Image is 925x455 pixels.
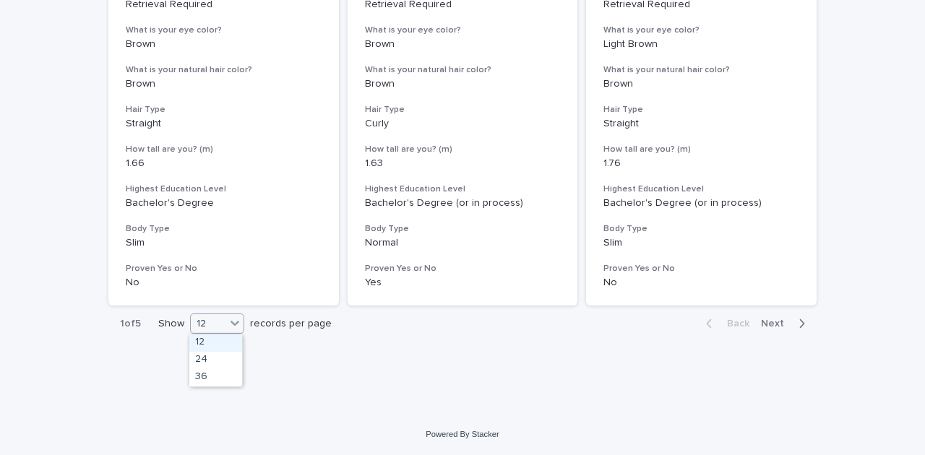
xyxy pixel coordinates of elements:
[603,64,799,76] h3: What is your natural hair color?
[603,25,799,36] h3: What is your eye color?
[365,144,561,155] h3: How tall are you? (m)
[365,183,561,195] h3: Highest Education Level
[365,277,561,289] p: Yes
[126,38,322,51] p: Brown
[426,430,499,438] a: Powered By Stacker
[126,104,322,116] h3: Hair Type
[603,38,799,51] p: Light Brown
[189,334,242,352] div: 12
[365,78,561,90] p: Brown
[603,144,799,155] h3: How tall are you? (m)
[755,317,817,330] button: Next
[603,237,799,249] p: Slim
[603,78,799,90] p: Brown
[603,157,799,170] p: 1.76
[126,144,322,155] h3: How tall are you? (m)
[365,157,561,170] p: 1.63
[126,197,322,209] p: Bachelor's Degree
[126,64,322,76] h3: What is your natural hair color?
[603,277,799,289] p: No
[603,197,799,209] p: Bachelor's Degree (or in process)
[126,277,322,289] p: No
[365,38,561,51] p: Brown
[189,369,242,386] div: 36
[126,223,322,235] h3: Body Type
[126,25,322,36] h3: What is your eye color?
[365,263,561,274] h3: Proven Yes or No
[126,118,322,130] p: Straight
[126,263,322,274] h3: Proven Yes or No
[189,352,242,369] div: 24
[603,183,799,195] h3: Highest Education Level
[126,78,322,90] p: Brown
[191,316,225,331] div: 12
[365,197,561,209] p: Bachelor's Degree (or in process)
[108,306,152,342] p: 1 of 5
[126,157,322,170] p: 1.66
[694,317,755,330] button: Back
[126,237,322,249] p: Slim
[365,104,561,116] h3: Hair Type
[761,318,793,329] span: Next
[603,223,799,235] h3: Body Type
[603,118,799,130] p: Straight
[603,263,799,274] h3: Proven Yes or No
[718,318,749,329] span: Back
[365,64,561,76] h3: What is your natural hair color?
[365,25,561,36] h3: What is your eye color?
[158,318,184,330] p: Show
[250,318,332,330] p: records per page
[365,237,561,249] p: Normal
[365,223,561,235] h3: Body Type
[603,104,799,116] h3: Hair Type
[126,183,322,195] h3: Highest Education Level
[365,118,561,130] p: Curly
